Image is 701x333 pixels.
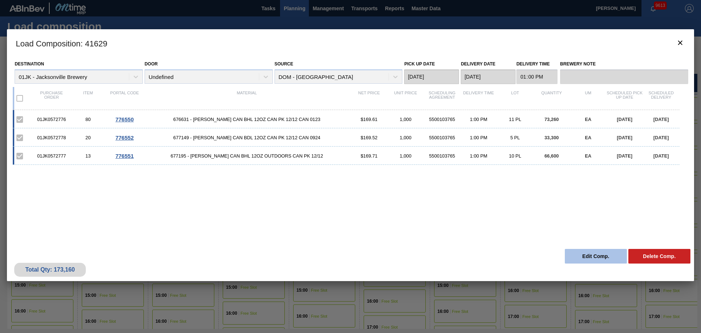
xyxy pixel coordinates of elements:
[533,91,570,106] div: Quantity
[404,69,459,84] input: mm/dd/yyyy
[351,153,387,159] div: $169.71
[106,135,143,141] div: Go to Order
[560,59,688,69] label: Brewery Note
[7,29,694,57] h3: Load Composition : 41629
[33,91,70,106] div: Purchase order
[424,153,460,159] div: 5500103765
[424,91,460,106] div: Scheduling Agreement
[570,91,606,106] div: UM
[387,91,424,106] div: Unit Price
[115,153,134,159] span: 776551
[544,153,559,159] span: 66,600
[585,153,591,159] span: EA
[516,59,558,69] label: Delivery Time
[143,153,351,159] span: 677195 - CARR CAN BHL 12OZ OUTDOORS CAN PK 12/12
[461,69,516,84] input: mm/dd/yyyy
[70,153,106,159] div: 13
[351,91,387,106] div: Net Price
[143,117,351,122] span: 676631 - CARR CAN BHL 12OZ CAN PK 12/12 CAN 0123
[544,135,559,140] span: 33,300
[497,91,533,106] div: Lot
[351,117,387,122] div: $169.61
[387,135,424,140] div: 1,000
[460,135,497,140] div: 1:00 PM
[617,135,632,140] span: [DATE]
[387,153,424,159] div: 1,000
[106,91,143,106] div: Portal code
[15,61,44,67] label: Destination
[460,91,497,106] div: Delivery Time
[565,249,627,264] button: Edit Comp.
[654,153,669,159] span: [DATE]
[654,135,669,140] span: [DATE]
[106,116,143,122] div: Go to Order
[424,135,460,140] div: 5500103765
[654,117,669,122] span: [DATE]
[275,61,293,67] label: Source
[544,117,559,122] span: 73,260
[143,135,351,140] span: 677149 - CARR CAN BDL 12OZ CAN PK 12/12 CAN 0924
[461,61,495,67] label: Delivery Date
[115,135,134,141] span: 776552
[404,61,435,67] label: Pick up Date
[143,91,351,106] div: Material
[585,117,591,122] span: EA
[424,117,460,122] div: 5500103765
[617,153,632,159] span: [DATE]
[643,91,679,106] div: Scheduled Delivery
[497,153,533,159] div: 10 PL
[33,135,70,140] div: 01JK0572778
[145,61,158,67] label: Door
[20,266,80,273] div: Total Qty: 173,160
[70,91,106,106] div: Item
[387,117,424,122] div: 1,000
[617,117,632,122] span: [DATE]
[351,135,387,140] div: $169.52
[628,249,690,264] button: Delete Comp.
[115,116,134,122] span: 776550
[497,135,533,140] div: 5 PL
[106,153,143,159] div: Go to Order
[70,117,106,122] div: 80
[585,135,591,140] span: EA
[606,91,643,106] div: Scheduled Pick up Date
[497,117,533,122] div: 11 PL
[70,135,106,140] div: 20
[33,117,70,122] div: 01JK0572776
[460,117,497,122] div: 1:00 PM
[33,153,70,159] div: 01JK0572777
[460,153,497,159] div: 1:00 PM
